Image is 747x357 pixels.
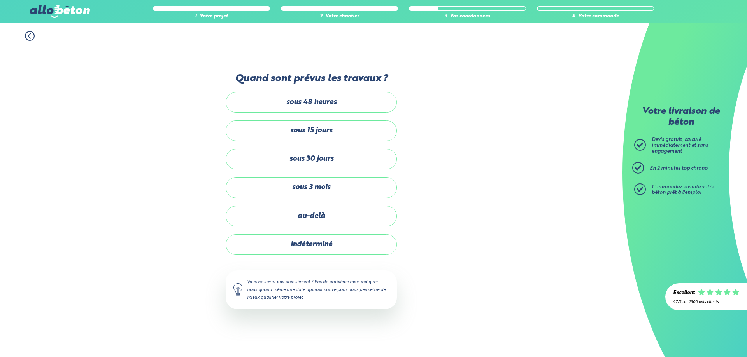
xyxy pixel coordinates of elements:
div: Vous ne savez pas précisément ? Pas de problème mais indiquez-nous quand même une date approximat... [226,270,397,309]
span: En 2 minutes top chrono [650,166,708,171]
div: Excellent [673,290,695,296]
span: Devis gratuit, calculé immédiatement et sans engagement [652,137,708,153]
img: allobéton [30,5,90,18]
label: indéterminé [226,234,397,255]
label: au-delà [226,206,397,226]
div: 4. Votre commande [537,14,654,19]
label: sous 30 jours [226,149,397,169]
label: Quand sont prévus les travaux ? [226,73,397,84]
span: Commandez ensuite votre béton prêt à l'emploi [652,185,714,195]
div: 4.7/5 sur 2300 avis clients [673,300,739,304]
div: 2. Votre chantier [281,14,398,19]
div: 3. Vos coordonnées [409,14,526,19]
label: sous 3 mois [226,177,397,198]
label: sous 15 jours [226,120,397,141]
p: Votre livraison de béton [636,106,726,128]
div: 1. Votre projet [153,14,270,19]
iframe: Help widget launcher [678,327,738,348]
label: sous 48 heures [226,92,397,113]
